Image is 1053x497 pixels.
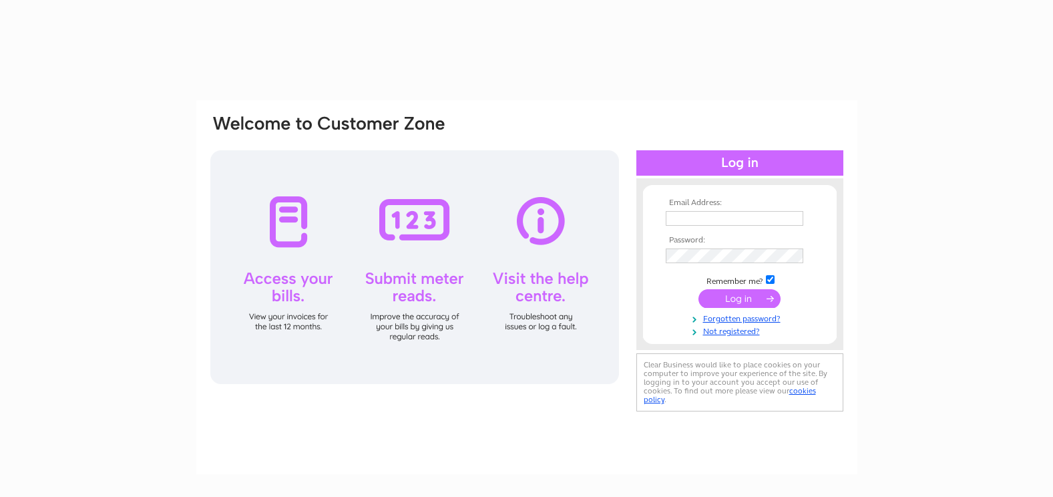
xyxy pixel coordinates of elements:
[698,289,781,308] input: Submit
[644,386,816,404] a: cookies policy
[666,311,817,324] a: Forgotten password?
[666,324,817,337] a: Not registered?
[662,198,817,208] th: Email Address:
[636,353,843,411] div: Clear Business would like to place cookies on your computer to improve your experience of the sit...
[662,236,817,245] th: Password:
[662,273,817,287] td: Remember me?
